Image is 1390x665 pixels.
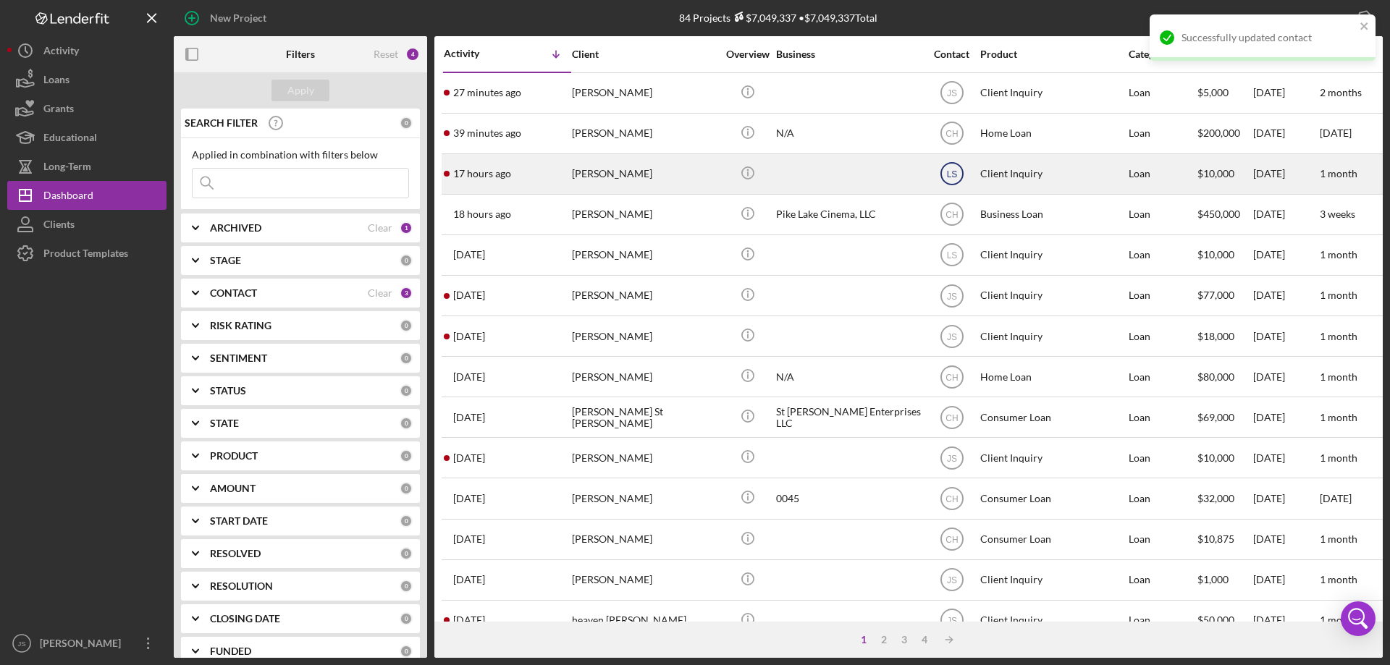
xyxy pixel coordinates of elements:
[453,289,485,301] time: 2025-09-29 20:28
[7,152,167,181] button: Long-Term
[400,254,413,267] div: 0
[980,236,1125,274] div: Client Inquiry
[400,417,413,430] div: 0
[980,561,1125,599] div: Client Inquiry
[43,152,91,185] div: Long-Term
[1197,614,1234,626] span: $50,000
[1253,74,1318,112] div: [DATE]
[1129,155,1196,193] div: Loan
[1197,370,1234,383] span: $80,000
[1320,411,1357,423] time: 1 month
[679,12,877,24] div: 84 Projects • $7,049,337 Total
[400,482,413,495] div: 0
[43,123,97,156] div: Educational
[405,47,420,62] div: 4
[43,181,93,213] div: Dashboard
[453,127,521,139] time: 2025-10-01 15:14
[572,48,717,60] div: Client
[7,181,167,210] a: Dashboard
[1253,357,1318,396] div: [DATE]
[1320,533,1357,545] time: 1 month
[720,48,775,60] div: Overview
[210,222,261,234] b: ARCHIVED
[1320,492,1352,504] time: [DATE]
[400,352,413,365] div: 0
[1129,561,1196,599] div: Loan
[980,114,1125,153] div: Home Loan
[572,236,717,274] div: [PERSON_NAME]
[7,36,167,65] a: Activity
[400,645,413,658] div: 0
[1129,398,1196,436] div: Loan
[400,287,413,300] div: 3
[1253,114,1318,153] div: [DATE]
[572,398,717,436] div: [PERSON_NAME] St [PERSON_NAME]
[1129,114,1196,153] div: Loan
[43,65,69,98] div: Loans
[400,580,413,593] div: 0
[1197,330,1234,342] span: $18,000
[945,412,958,423] text: CH
[1320,208,1355,220] time: 3 weeks
[7,210,167,239] button: Clients
[7,123,167,152] a: Educational
[1315,4,1347,33] div: Export
[185,117,258,129] b: SEARCH FILTER
[210,385,246,397] b: STATUS
[776,398,921,436] div: St [PERSON_NAME] Enterprises LLC
[43,210,75,242] div: Clients
[980,74,1125,112] div: Client Inquiry
[453,168,511,179] time: 2025-09-30 23:00
[946,616,956,626] text: JS
[453,533,485,545] time: 2025-09-25 20:42
[453,614,485,626] time: 2025-09-25 00:34
[1197,533,1234,545] span: $10,875
[946,575,956,585] text: JS
[1301,4,1383,33] button: Export
[945,129,958,139] text: CH
[572,276,717,315] div: [PERSON_NAME]
[400,612,413,625] div: 0
[980,276,1125,315] div: Client Inquiry
[1197,248,1234,261] span: $10,000
[946,169,957,179] text: LS
[1197,411,1234,423] span: $69,000
[1129,317,1196,355] div: Loan
[1129,195,1196,234] div: Loan
[572,520,717,559] div: [PERSON_NAME]
[453,574,485,585] time: 2025-09-25 16:46
[1129,48,1196,60] div: Category
[776,195,921,234] div: Pike Lake Cinema, LLC
[400,384,413,397] div: 0
[776,357,921,396] div: N/A
[7,94,167,123] button: Grants
[7,239,167,268] button: Product Templates
[1253,398,1318,436] div: [DATE]
[400,514,413,528] div: 0
[572,561,717,599] div: [PERSON_NAME]
[210,255,241,266] b: STAGE
[946,250,957,261] text: LS
[1129,439,1196,477] div: Loan
[1197,289,1234,301] span: $77,000
[572,357,717,396] div: [PERSON_NAME]
[36,629,130,661] div: [PERSON_NAME]
[1253,276,1318,315] div: [DATE]
[572,439,717,477] div: [PERSON_NAME]
[945,372,958,382] text: CH
[980,357,1125,396] div: Home Loan
[1129,236,1196,274] div: Loan
[776,479,921,517] div: 0045
[1129,276,1196,315] div: Loan
[1320,452,1357,464] time: 1 month
[1129,479,1196,517] div: Loan
[572,74,717,112] div: [PERSON_NAME]
[874,634,894,645] div: 2
[1253,520,1318,559] div: [DATE]
[1253,439,1318,477] div: [DATE]
[400,319,413,332] div: 0
[287,80,314,101] div: Apply
[1197,492,1234,504] span: $32,000
[854,634,874,645] div: 1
